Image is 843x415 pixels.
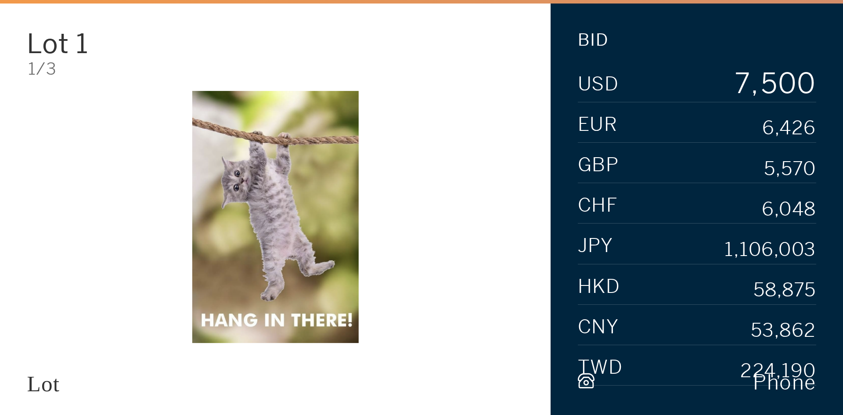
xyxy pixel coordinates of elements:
[797,69,816,97] div: 0
[764,159,816,179] div: 5,570
[759,97,778,126] div: 6
[724,240,816,260] div: 1,106,003
[740,362,816,381] div: 224,190
[578,75,619,94] span: USD
[192,91,358,343] img: Lot
[578,155,619,175] span: GBP
[578,196,618,215] span: CHF
[578,32,609,48] div: Bid
[27,371,60,396] div: Lot
[27,30,192,57] div: Lot 1
[594,372,816,393] div: Phone
[753,281,816,300] div: 58,875
[578,115,618,134] span: EUR
[578,236,613,256] span: JPY
[759,69,778,97] div: 5
[762,200,816,219] div: 6,048
[578,358,623,377] span: TWD
[28,61,524,77] div: 1/3
[778,69,797,97] div: 0
[762,119,816,138] div: 6,426
[578,277,620,296] span: HKD
[731,69,751,97] div: 7
[578,318,619,337] span: CNY
[751,321,816,341] div: 53,862
[731,97,751,126] div: 8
